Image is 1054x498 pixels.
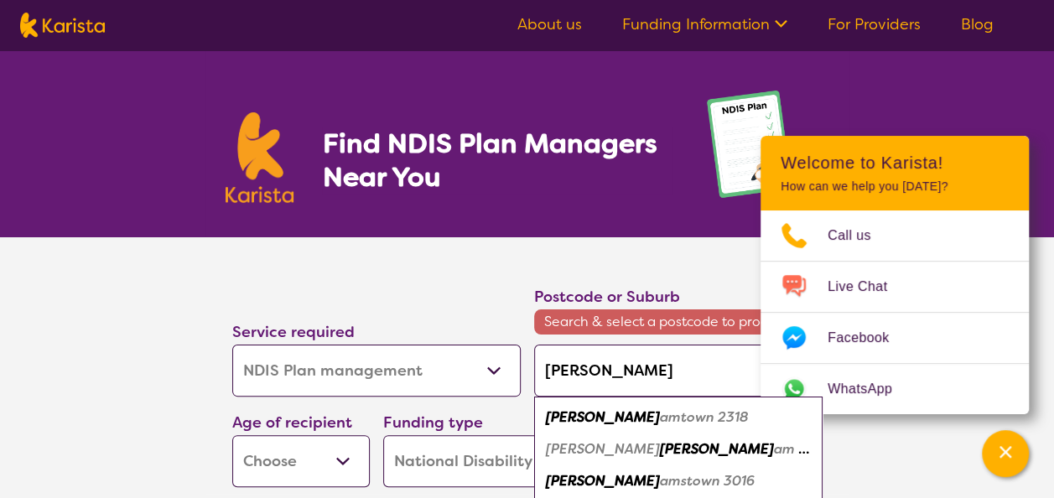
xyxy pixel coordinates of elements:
label: Age of recipient [232,412,352,433]
span: Search & select a postcode to proceed [534,309,823,335]
span: WhatsApp [828,376,912,402]
div: Channel Menu [761,136,1029,414]
img: plan-management [707,91,829,237]
a: About us [517,14,582,34]
button: Channel Menu [982,430,1029,477]
ul: Choose channel [761,210,1029,414]
a: Web link opens in a new tab. [761,364,1029,414]
div: Williamtown 2318 [543,402,814,433]
span: Facebook [828,325,909,350]
img: Karista logo [20,13,105,38]
div: Glen William 2321 [543,433,814,465]
a: For Providers [828,14,921,34]
div: Williamstown 3016 [543,465,814,497]
em: [PERSON_NAME] [546,440,660,458]
p: How can we help you [DATE]? [781,179,1009,194]
em: amtown 2318 [660,408,749,426]
label: Postcode or Suburb [534,287,680,307]
span: Live Chat [828,274,907,299]
input: Type [534,345,823,397]
img: Karista logo [226,112,294,203]
label: Funding type [383,412,483,433]
em: am 2321 [774,440,828,458]
h2: Welcome to Karista! [781,153,1009,173]
em: [PERSON_NAME] [546,472,660,490]
span: Call us [828,223,891,248]
label: Service required [232,322,355,342]
em: [PERSON_NAME] [660,440,774,458]
h1: Find NDIS Plan Managers Near You [322,127,672,194]
em: [PERSON_NAME] [546,408,660,426]
em: amstown 3016 [660,472,755,490]
a: Blog [961,14,994,34]
a: Funding Information [622,14,787,34]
